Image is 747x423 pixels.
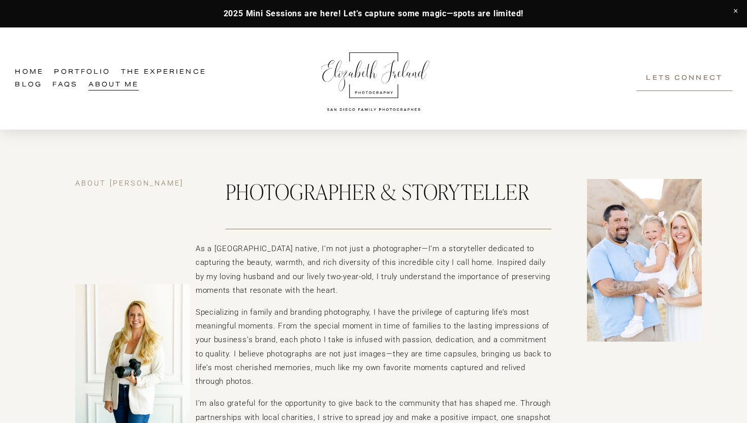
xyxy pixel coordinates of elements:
[121,66,206,79] a: folder dropdown
[54,66,110,79] a: Portfolio
[15,79,42,92] a: Blog
[637,66,732,91] a: Lets Connect
[75,179,190,189] h4: about [PERSON_NAME]
[196,242,551,297] p: As a [GEOGRAPHIC_DATA] native, I’m not just a photographer—I’m a storyteller dedicated to capturi...
[226,179,551,204] h1: Photographer & Storyteller
[52,79,77,92] a: FAQs
[15,66,43,79] a: Home
[88,79,139,92] a: About Me
[121,67,206,78] span: The Experience
[196,306,551,388] p: Specializing in family and branding photography, I have the privilege of capturing life’s most me...
[316,43,432,115] img: Elizabeth Ireland Photography San Diego Family Photographer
